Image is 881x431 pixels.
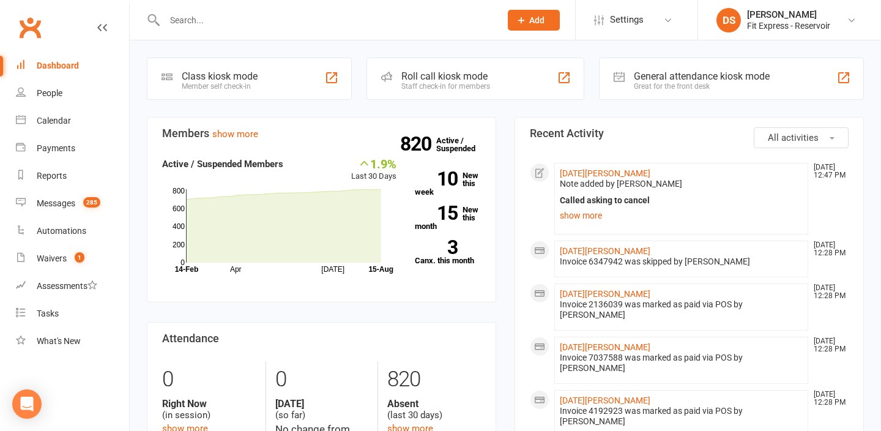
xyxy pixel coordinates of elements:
[634,82,770,91] div: Great for the front desk
[560,195,803,206] div: Called asking to cancel
[747,20,830,31] div: Fit Express - Reservoir
[401,70,490,82] div: Roll call kiosk mode
[275,361,369,398] div: 0
[275,398,369,410] strong: [DATE]
[415,238,458,257] strong: 3
[387,361,481,398] div: 820
[351,157,396,170] div: 1.9%
[16,135,129,162] a: Payments
[16,217,129,245] a: Automations
[182,82,258,91] div: Member self check-in
[15,12,45,43] a: Clubworx
[162,361,256,398] div: 0
[560,289,650,299] a: [DATE][PERSON_NAME]
[37,281,97,291] div: Assessments
[415,240,481,264] a: 3Canx. this month
[747,9,830,20] div: [PERSON_NAME]
[162,398,256,421] div: (in session)
[808,391,848,407] time: [DATE] 12:28 PM
[530,127,849,140] h3: Recent Activity
[16,300,129,328] a: Tasks
[182,70,258,82] div: Class kiosk mode
[560,353,803,373] div: Invoice 7037588 was marked as paid via POS by [PERSON_NAME]
[12,389,42,419] div: Open Intercom Messenger
[560,406,803,427] div: Invoice 4192923 was marked as paid via POS by [PERSON_NAME]
[560,257,803,267] div: Invoice 6347942 was skipped by [PERSON_NAME]
[37,88,62,98] div: People
[275,398,369,421] div: (so far)
[610,6,644,34] span: Settings
[37,336,81,346] div: What's New
[16,162,129,190] a: Reports
[16,107,129,135] a: Calendar
[560,342,650,352] a: [DATE][PERSON_NAME]
[162,398,256,410] strong: Right Now
[560,395,650,405] a: [DATE][PERSON_NAME]
[400,135,436,153] strong: 820
[560,207,803,224] a: show more
[161,12,492,29] input: Search...
[808,337,848,353] time: [DATE] 12:28 PM
[401,82,490,91] div: Staff check-in for members
[808,163,848,179] time: [DATE] 12:47 PM
[387,398,481,410] strong: Absent
[351,157,396,183] div: Last 30 Days
[37,116,71,126] div: Calendar
[212,129,258,140] a: show more
[162,332,481,345] h3: Attendance
[436,127,490,162] a: 820Active / Suspended
[37,253,67,263] div: Waivers
[37,61,79,70] div: Dashboard
[37,309,59,318] div: Tasks
[808,284,848,300] time: [DATE] 12:28 PM
[415,171,481,196] a: 10New this week
[37,171,67,181] div: Reports
[634,70,770,82] div: General attendance kiosk mode
[37,143,75,153] div: Payments
[75,252,84,263] span: 1
[37,198,75,208] div: Messages
[16,52,129,80] a: Dashboard
[560,168,650,178] a: [DATE][PERSON_NAME]
[768,132,819,143] span: All activities
[16,272,129,300] a: Assessments
[529,15,545,25] span: Add
[162,127,481,140] h3: Members
[415,204,458,222] strong: 15
[560,246,650,256] a: [DATE][PERSON_NAME]
[16,80,129,107] a: People
[716,8,741,32] div: DS
[808,241,848,257] time: [DATE] 12:28 PM
[83,197,100,208] span: 285
[560,299,803,320] div: Invoice 2136039 was marked as paid via POS by [PERSON_NAME]
[387,398,481,421] div: (last 30 days)
[16,328,129,355] a: What's New
[754,127,849,148] button: All activities
[415,170,458,188] strong: 10
[415,206,481,230] a: 15New this month
[508,10,560,31] button: Add
[37,226,86,236] div: Automations
[16,245,129,272] a: Waivers 1
[560,179,803,189] div: Note added by [PERSON_NAME]
[16,190,129,217] a: Messages 285
[162,159,283,170] strong: Active / Suspended Members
